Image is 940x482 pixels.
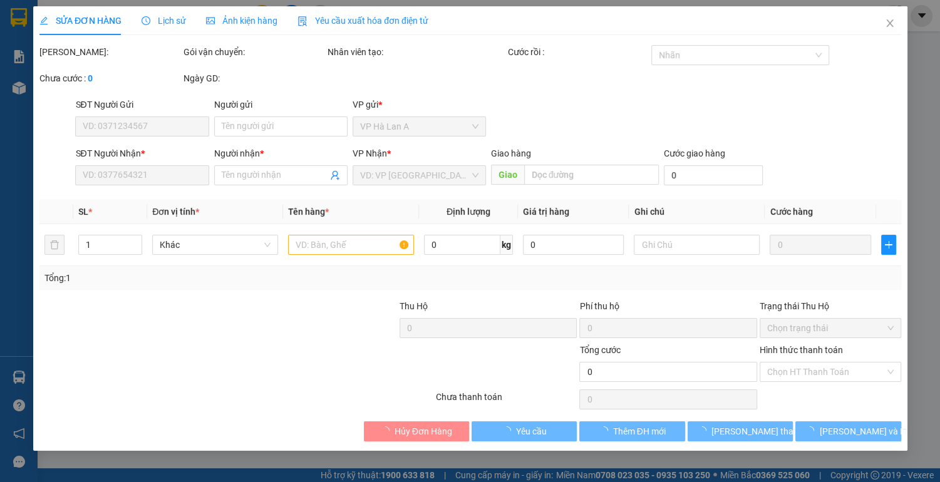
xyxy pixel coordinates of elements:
[664,148,725,158] label: Cước giao hàng
[44,271,364,285] div: Tổng: 1
[183,45,325,59] div: Gói vận chuyển:
[697,426,711,435] span: loading
[380,426,394,435] span: loading
[819,424,907,438] span: [PERSON_NAME] và In
[522,207,569,217] span: Giá trị hàng
[490,148,530,158] span: Giao hàng
[352,148,386,158] span: VP Nhận
[599,426,612,435] span: loading
[39,16,121,26] span: SỬA ĐƠN HÀNG
[629,200,765,224] th: Ghi chú
[805,426,819,435] span: loading
[297,16,307,26] img: icon
[75,146,209,160] div: SĐT Người Nhận
[687,421,792,441] button: [PERSON_NAME] thay đổi
[759,345,842,355] label: Hình thức thanh toán
[329,170,339,180] span: user-add
[579,299,757,318] div: Phí thu hộ
[634,235,760,255] input: Ghi Chú
[75,98,209,111] div: SĐT Người Gửi
[206,16,277,26] span: Ảnh kiện hàng
[500,235,512,255] span: kg
[206,16,215,25] span: picture
[39,71,181,85] div: Chưa cước :
[490,165,524,185] span: Giao
[394,424,452,438] span: Hủy Đơn Hàng
[142,16,186,26] span: Lịch sử
[297,16,428,26] span: Yêu cầu xuất hóa đơn điện tử
[39,45,181,59] div: [PERSON_NAME]:
[214,146,347,160] div: Người nhận
[78,207,88,217] span: SL
[183,71,325,85] div: Ngày GD:
[612,424,665,438] span: Thêm ĐH mới
[39,16,48,25] span: edit
[515,424,546,438] span: Yêu cầu
[44,235,65,255] button: delete
[579,345,620,355] span: Tổng cước
[881,235,896,255] button: plus
[88,73,93,83] b: 0
[524,165,658,185] input: Dọc đường
[160,235,271,254] span: Khác
[288,207,329,217] span: Tên hàng
[328,45,505,59] div: Nhân viên tạo:
[770,207,812,217] span: Cước hàng
[579,421,684,441] button: Thêm ĐH mới
[363,421,468,441] button: Hủy Đơn Hàng
[434,390,578,412] div: Chưa thanh toán
[214,98,347,111] div: Người gửi
[152,207,199,217] span: Đơn vị tính
[399,301,427,311] span: Thu Hộ
[142,16,150,25] span: clock-circle
[359,117,478,136] span: VP Hà Lan A
[884,18,894,28] span: close
[502,426,515,435] span: loading
[767,319,893,337] span: Chọn trạng thái
[288,235,414,255] input: VD: Bàn, Ghế
[507,45,649,59] div: Cước rồi :
[447,207,490,217] span: Định lượng
[759,299,901,313] div: Trạng thái Thu Hộ
[352,98,485,111] div: VP gửi
[795,421,901,441] button: [PERSON_NAME] và In
[872,6,907,41] button: Close
[472,421,577,441] button: Yêu cầu
[711,424,811,438] span: [PERSON_NAME] thay đổi
[664,165,763,185] input: Cước giao hàng
[881,240,895,250] span: plus
[770,235,871,255] input: 0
